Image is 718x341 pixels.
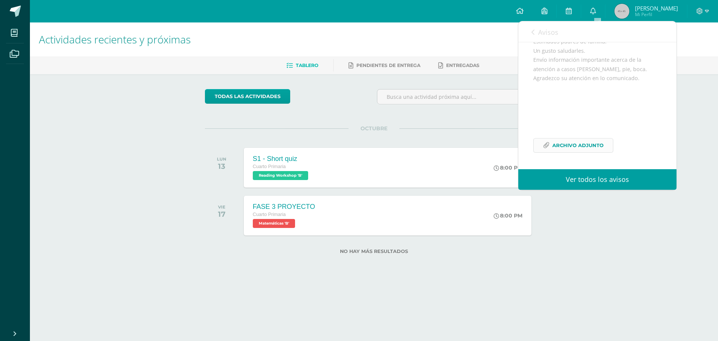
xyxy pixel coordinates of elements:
a: Tablero [286,60,318,71]
a: Pendientes de entrega [349,60,420,71]
div: 17 [218,210,225,219]
span: Archivo Adjunto [552,138,604,152]
input: Busca una actividad próxima aquí... [377,89,543,104]
span: OCTUBRE [349,125,399,132]
div: LUN [217,156,226,162]
div: Estimados padres de familia: Un gusto saludarles. Envío información importante acerca de la atenc... [533,37,662,162]
span: Pendientes de entrega [356,63,420,68]
span: Tablero [296,63,318,68]
span: Cuarto Primaria [253,212,286,217]
div: FASE 3 PROYECTO [253,203,315,211]
a: Ver todos los avisos [518,169,676,190]
a: todas las Actividades [205,89,290,104]
div: VIE [218,204,225,210]
div: S1 - Short quiz [253,155,310,163]
span: Avisos [538,28,558,37]
span: Actividades recientes y próximas [39,32,191,46]
span: Cuarto Primaria [253,164,286,169]
span: [PERSON_NAME] [635,4,678,12]
img: 45x45 [614,4,629,19]
div: 8:00 PM [494,164,522,171]
label: No hay más resultados [205,249,543,254]
div: 8:00 PM [494,212,522,219]
a: Entregadas [438,60,479,71]
a: Archivo Adjunto [533,138,613,153]
span: Entregadas [446,63,479,68]
span: Reading Workshop 'B' [253,171,308,180]
div: 13 [217,162,226,171]
span: Matemáticas 'B' [253,219,295,228]
span: Mi Perfil [635,11,678,18]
